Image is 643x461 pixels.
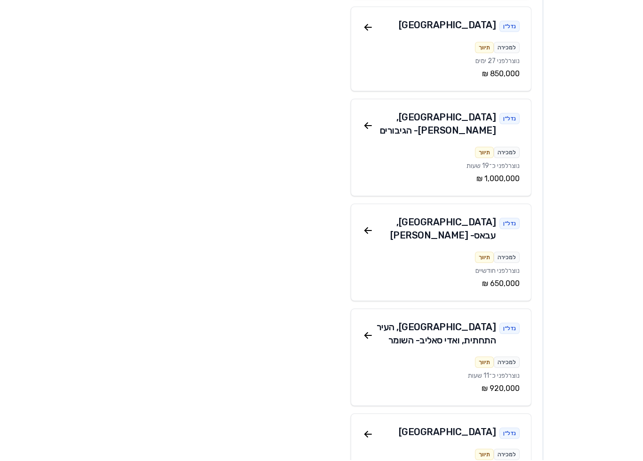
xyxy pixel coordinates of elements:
[475,148,494,159] div: תיווך
[494,450,520,461] div: למכירה
[468,373,520,381] span: נוצר לפני כ־11 שעות
[475,58,520,66] span: נוצר לפני 27 ימים
[362,174,520,185] div: ‏1,000,000 ‏₪
[499,114,520,125] div: נדל״ן
[362,384,520,395] div: ‏920,000 ‏₪
[494,253,520,264] div: למכירה
[362,279,520,290] div: ‏650,000 ‏₪
[475,43,494,54] div: תיווך
[475,268,520,276] span: נוצר לפני חודשיים
[475,450,494,461] div: תיווך
[374,216,496,243] div: [GEOGRAPHIC_DATA] , עבאס - [PERSON_NAME]
[466,163,520,171] span: נוצר לפני כ־19 שעות
[499,22,520,33] div: נדל״ן
[374,321,496,348] div: [GEOGRAPHIC_DATA] , העיר התחתית, ואדי סאליב - השומר
[499,324,520,335] div: נדל״ן
[362,69,520,80] div: ‏850,000 ‏₪
[499,429,520,440] div: נדל״ן
[494,148,520,159] div: למכירה
[499,219,520,230] div: נדל״ן
[494,43,520,54] div: למכירה
[374,111,496,138] div: [GEOGRAPHIC_DATA] , [PERSON_NAME] - הגיבורים
[475,358,494,369] div: תיווך
[399,426,496,440] div: [GEOGRAPHIC_DATA]
[475,253,494,264] div: תיווך
[494,358,520,369] div: למכירה
[399,19,496,33] div: [GEOGRAPHIC_DATA]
